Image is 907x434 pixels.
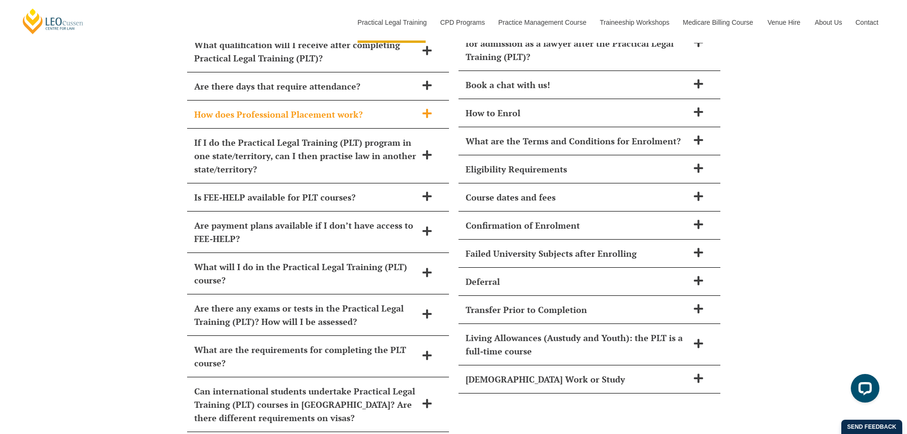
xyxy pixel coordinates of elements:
a: Practical Legal Training [350,2,433,43]
a: About Us [807,2,848,43]
h2: Transfer Prior to Completion [466,303,688,316]
h2: How to Enrol [466,106,688,120]
h2: Course dates and fees [466,191,688,204]
a: Medicare Billing Course [676,2,760,43]
a: [PERSON_NAME] Centre for Law [21,8,85,35]
h2: If I do the Practical Legal Training (PLT) program in one state/territory, can I then practise la... [194,136,417,176]
a: CPD Programs [433,2,491,43]
h2: Will [PERSON_NAME] help me with my application for admission as a lawyer after the Practical Lega... [466,23,688,63]
h2: Living Allowances (Austudy and Youth): the PLT is a full-time course [466,331,688,358]
h2: Book a chat with us! [466,78,688,91]
a: Contact [848,2,886,43]
h2: Deferral [466,275,688,288]
h2: What will I do in the Practical Legal Training (PLT) course? [194,260,417,287]
h2: Are there days that require attendance? [194,80,417,93]
h2: Are there any exams or tests in the Practical Legal Training (PLT)? How will I be assessed? [194,302,417,328]
h2: [DEMOGRAPHIC_DATA] Work or Study [466,373,688,386]
h2: Eligibility Requirements [466,162,688,176]
h2: Can international students undertake Practical Legal Training (PLT) courses in [GEOGRAPHIC_DATA]?... [194,384,417,424]
a: Practice Management Course [491,2,593,43]
h2: What are the Terms and Conditions for Enrolment? [466,134,688,148]
iframe: LiveChat chat widget [843,370,883,410]
h2: What qualification will I receive after completing Practical Legal Training (PLT)? [194,38,417,65]
a: Venue Hire [760,2,807,43]
h2: Failed University Subjects after Enrolling [466,247,688,260]
a: Traineeship Workshops [593,2,676,43]
h2: Are payment plans available if I don’t have access to FEE-HELP? [194,219,417,245]
h2: What are the requirements for completing the PLT course? [194,343,417,370]
h2: Confirmation of Enrolment [466,219,688,232]
h2: Is FEE-HELP available for PLT courses? [194,191,417,204]
h2: How does Professional Placement work? [194,108,417,121]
